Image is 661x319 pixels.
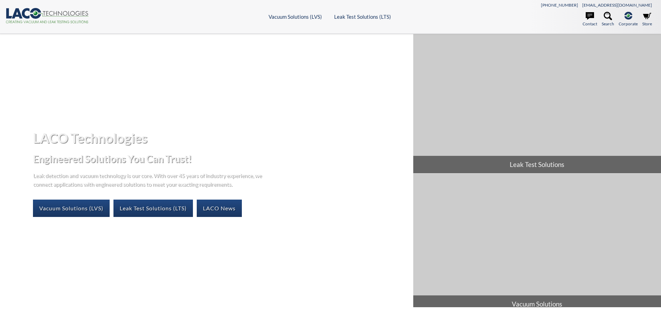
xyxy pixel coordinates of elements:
[619,20,638,27] span: Corporate
[602,12,614,27] a: Search
[33,200,110,217] a: Vacuum Solutions (LVS)
[269,14,322,20] a: Vacuum Solutions (LVS)
[413,174,661,313] a: Vacuum Solutions
[582,2,652,8] a: [EMAIL_ADDRESS][DOMAIN_NAME]
[583,12,597,27] a: Contact
[334,14,391,20] a: Leak Test Solutions (LTS)
[197,200,242,217] a: LACO News
[33,171,265,188] p: Leak detection and vacuum technology is our core. With over 45 years of industry experience, we c...
[413,34,661,173] a: Leak Test Solutions
[33,152,407,165] h2: Engineered Solutions You Can Trust!
[642,12,652,27] a: Store
[413,156,661,173] span: Leak Test Solutions
[113,200,193,217] a: Leak Test Solutions (LTS)
[33,129,407,146] h1: LACO Technologies
[541,2,578,8] a: [PHONE_NUMBER]
[413,295,661,313] span: Vacuum Solutions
